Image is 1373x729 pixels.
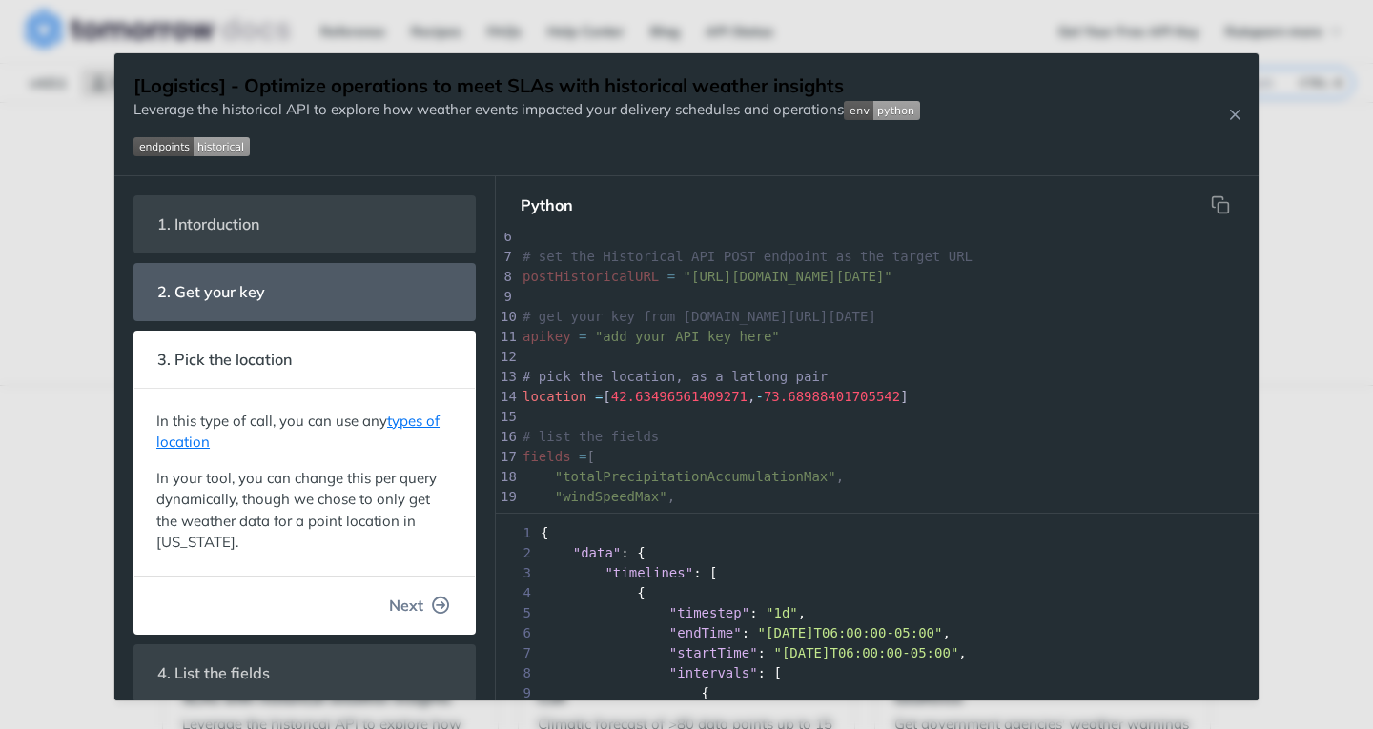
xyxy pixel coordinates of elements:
[496,623,1259,643] div: : ,
[1211,195,1230,214] svg: hidden
[555,469,836,484] span: "totalPrecipitationAccumulationMax"
[523,489,675,504] span: ,
[595,329,780,344] span: "add your API key here"
[684,269,892,284] span: "[URL][DOMAIN_NAME][DATE]"
[156,411,453,454] p: In this type of call, you can use any
[133,644,476,702] section: 4. List the fields
[496,643,1259,663] div: : ,
[496,267,515,287] div: 8
[496,487,515,507] div: 19
[1220,105,1249,124] button: Close Recipe
[389,594,423,617] span: Next
[579,449,586,464] span: =
[496,623,537,643] span: 6
[523,329,571,344] span: apikey
[496,543,1259,563] div: : {
[496,683,1259,703] div: {
[496,387,515,407] div: 14
[496,327,515,347] div: 11
[156,468,453,554] p: In your tool, you can change this per query dynamically, though we chose to only get the weather ...
[496,563,1259,583] div: : [
[773,645,958,660] span: "[DATE]T06:00:00-05:00"
[1201,186,1240,224] button: Copy
[523,449,571,464] span: fields
[669,605,749,620] span: "timestep"
[496,247,515,267] div: 7
[669,665,758,680] span: "intervals"
[755,389,763,404] span: -
[496,603,1259,623] div: : ,
[144,206,273,243] span: 1. Intorduction
[523,369,828,384] span: # pick the location, as a latlong pair
[133,263,476,321] section: 2. Get your key
[496,663,537,683] span: 8
[523,389,586,404] span: location
[764,389,900,404] span: 73.68988401705542
[496,307,515,327] div: 10
[496,227,515,247] div: 6
[573,545,622,560] span: "data"
[133,72,920,99] h1: [Logistics] - Optimize operations to meet SLAs with historical weather insights
[133,195,476,253] section: 1. Intorduction
[523,269,659,284] span: postHistoricalURL
[496,663,1259,683] div: : [
[505,186,588,224] button: Python
[496,523,537,543] span: 1
[496,643,537,663] span: 7
[605,565,693,580] span: "timelines"
[496,543,537,563] span: 2
[496,427,515,447] div: 16
[523,469,844,484] span: ,
[133,135,920,157] span: Expand image
[496,603,537,623] span: 5
[611,389,748,404] span: 42.63496561409271
[496,523,1259,543] div: {
[496,467,515,487] div: 18
[667,269,675,284] span: =
[133,137,250,156] img: endpoint
[595,389,603,404] span: =
[523,249,973,264] span: # set the Historical API POST endpoint as the target URL
[766,605,798,620] span: "1d"
[496,683,537,703] span: 9
[496,583,537,603] span: 4
[374,586,465,624] button: Next
[844,100,920,118] span: Expand image
[555,489,667,504] span: "windSpeedMax"
[523,429,659,444] span: # list the fields
[748,389,755,404] span: ,
[496,347,515,367] div: 12
[496,407,515,427] div: 15
[496,563,537,583] span: 3
[523,449,595,464] span: [
[523,309,876,324] span: # get your key from [DOMAIN_NAME][URL][DATE]
[496,447,515,467] div: 17
[496,287,515,307] div: 9
[496,583,1259,603] div: {
[900,389,908,404] span: ]
[669,625,742,640] span: "endTime"
[144,341,305,378] span: 3. Pick the location
[496,367,515,387] div: 13
[758,625,943,640] span: "[DATE]T06:00:00-05:00"
[144,655,283,692] span: 4. List the fields
[669,645,758,660] span: "startTime"
[133,331,476,634] section: 3. Pick the locationIn this type of call, you can use anytypes of location In your tool, you can ...
[844,101,920,120] img: env
[603,389,610,404] span: [
[144,273,278,311] span: 2. Get your key
[579,329,586,344] span: =
[133,99,920,121] p: Leverage the historical API to explore how weather events impacted your delivery schedules and op...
